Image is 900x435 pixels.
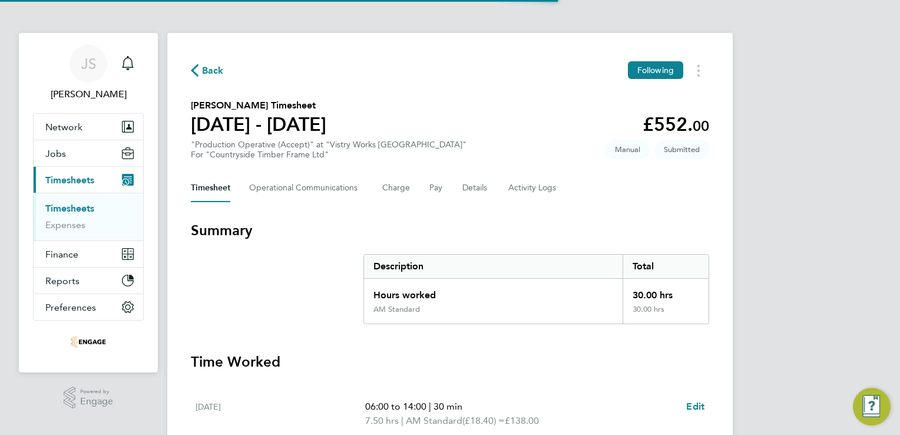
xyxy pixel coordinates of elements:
a: Timesheets [45,203,94,214]
a: Expenses [45,219,85,230]
div: Total [623,255,709,278]
span: Powered by [80,387,113,397]
span: | [401,415,403,426]
button: Charge [382,174,411,202]
div: Summary [363,254,709,324]
span: Back [202,64,224,78]
button: Activity Logs [508,174,558,202]
img: acceptrec-logo-retina.png [71,332,106,351]
span: 7.50 hrs [365,415,399,426]
button: Details [462,174,489,202]
div: Hours worked [364,279,623,305]
button: Timesheets [34,167,143,193]
div: 30.00 hrs [623,279,709,305]
div: "Production Operative (Accept)" at "Vistry Works [GEOGRAPHIC_DATA]" [191,140,466,160]
span: (£18.40) = [462,415,505,426]
div: 30.00 hrs [623,305,709,324]
span: | [429,401,431,412]
span: Jobs [45,148,66,159]
h2: [PERSON_NAME] Timesheet [191,98,326,113]
button: Network [34,114,143,140]
a: Edit [686,400,704,414]
span: Preferences [45,302,96,313]
button: Pay [429,174,444,202]
span: AM Standard [406,414,462,428]
span: JS [81,56,96,71]
h1: [DATE] - [DATE] [191,113,326,136]
span: £138.00 [505,415,539,426]
button: Following [628,61,683,79]
span: Edit [686,401,704,412]
span: Following [637,65,674,75]
a: Go to home page [33,332,144,351]
button: Operational Communications [249,174,363,202]
button: Timesheets Menu [688,61,709,80]
div: [DATE] [196,400,365,428]
span: 06:00 to 14:00 [365,401,426,412]
span: Network [45,121,82,133]
app-decimal: £552. [643,113,709,136]
div: AM Standard [373,305,420,314]
button: Timesheet [191,174,230,202]
div: Timesheets [34,193,143,240]
a: Powered byEngage [64,387,114,409]
span: Timesheets [45,174,94,186]
span: 30 min [434,401,462,412]
a: JS[PERSON_NAME] [33,45,144,101]
span: 00 [693,117,709,134]
nav: Main navigation [19,33,158,373]
button: Engage Resource Center [853,388,891,426]
button: Jobs [34,140,143,166]
span: This timesheet was manually created. [605,140,650,159]
div: For "Countryside Timber Frame Ltd" [191,150,466,160]
button: Back [191,63,224,78]
div: Description [364,255,623,278]
span: Finance [45,249,78,260]
span: Reports [45,275,80,286]
span: Engage [80,397,113,407]
button: Reports [34,268,143,294]
h3: Time Worked [191,352,709,371]
h3: Summary [191,221,709,240]
span: Joanna Sobierajska [33,87,144,101]
button: Finance [34,241,143,267]
span: This timesheet is Submitted. [654,140,709,159]
button: Preferences [34,294,143,320]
